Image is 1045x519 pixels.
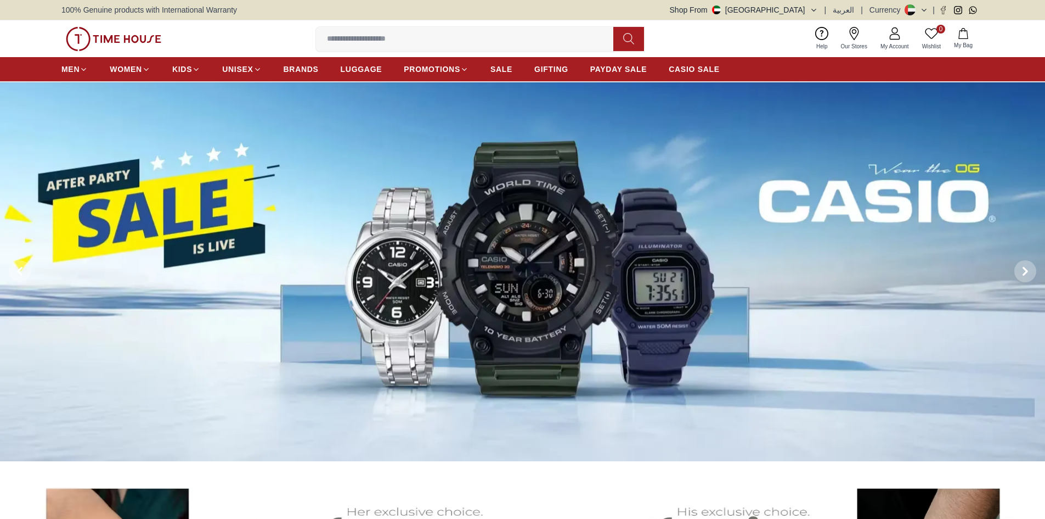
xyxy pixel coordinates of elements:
[918,42,945,51] span: Wishlist
[824,4,827,15] span: |
[61,4,237,15] span: 100% Genuine products with International Warranty
[172,59,200,79] a: KIDS
[534,64,568,75] span: GIFTING
[590,59,647,79] a: PAYDAY SALE
[341,64,382,75] span: LUGGAGE
[939,6,947,14] a: Facebook
[954,6,962,14] a: Instagram
[712,5,721,14] img: United Arab Emirates
[916,25,947,53] a: 0Wishlist
[947,26,979,52] button: My Bag
[837,42,872,51] span: Our Stores
[222,59,261,79] a: UNISEX
[61,59,88,79] a: MEN
[66,27,161,51] img: ...
[284,59,319,79] a: BRANDS
[61,64,80,75] span: MEN
[669,59,720,79] a: CASIO SALE
[110,64,142,75] span: WOMEN
[490,59,512,79] a: SALE
[669,64,720,75] span: CASIO SALE
[590,64,647,75] span: PAYDAY SALE
[810,25,834,53] a: Help
[222,64,253,75] span: UNISEX
[933,4,935,15] span: |
[404,59,468,79] a: PROMOTIONS
[534,59,568,79] a: GIFTING
[670,4,818,15] button: Shop From[GEOGRAPHIC_DATA]
[812,42,832,51] span: Help
[936,25,945,34] span: 0
[950,41,977,49] span: My Bag
[284,64,319,75] span: BRANDS
[876,42,913,51] span: My Account
[861,4,863,15] span: |
[341,59,382,79] a: LUGGAGE
[490,64,512,75] span: SALE
[404,64,460,75] span: PROMOTIONS
[833,4,854,15] button: العربية
[172,64,192,75] span: KIDS
[969,6,977,14] a: Whatsapp
[110,59,150,79] a: WOMEN
[869,4,905,15] div: Currency
[834,25,874,53] a: Our Stores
